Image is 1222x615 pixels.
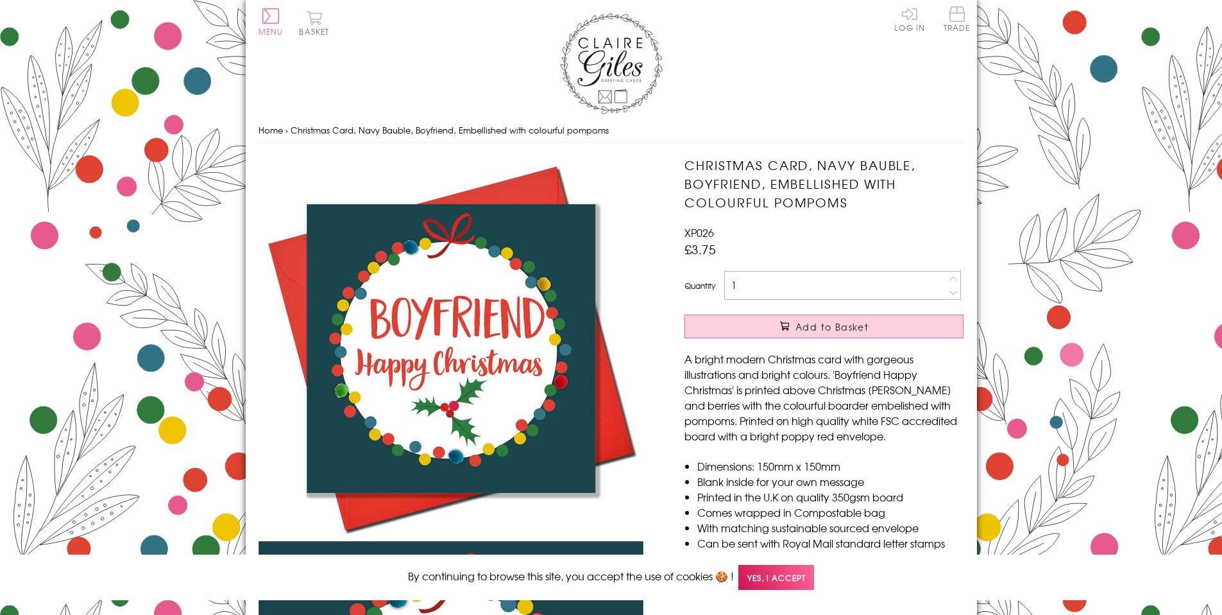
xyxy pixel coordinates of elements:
[684,156,963,211] h1: Christmas Card, Navy Bauble, Boyfriend, Embellished with colourful pompoms
[684,240,716,258] span: £3.75
[684,225,714,240] span: XP026
[259,156,643,541] img: Christmas Card, Navy Bauble, Boyfriend, Embellished with colourful pompoms
[259,117,964,144] nav: breadcrumbs
[738,565,814,590] span: Yes, I accept
[259,26,284,37] span: Menu
[259,8,284,35] button: Menu
[944,6,971,31] span: Trade
[697,505,963,520] li: Comes wrapped in Compostable bag
[684,315,963,338] button: Add to Basket
[944,6,971,34] a: Trade
[697,474,963,489] li: Blank inside for your own message
[894,6,925,31] a: Log In
[684,351,963,444] p: A bright modern Christmas card with gorgeous illustrations and bright colours. 'Boyfriend Happy C...
[560,13,663,114] img: Claire Giles Greetings Cards
[795,320,869,333] span: Add to Basket
[697,458,963,474] li: Dimensions: 150mm x 150mm
[697,535,963,551] li: Can be sent with Royal Mail standard letter stamps
[697,520,963,535] li: With matching sustainable sourced envelope
[297,10,332,35] button: Basket
[684,280,715,291] label: Quantity
[291,124,609,136] span: Christmas Card, Navy Bauble, Boyfriend, Embellished with colourful pompoms
[697,489,963,505] li: Printed in the U.K on quality 350gsm board
[285,124,288,136] span: ›
[259,124,283,136] a: Home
